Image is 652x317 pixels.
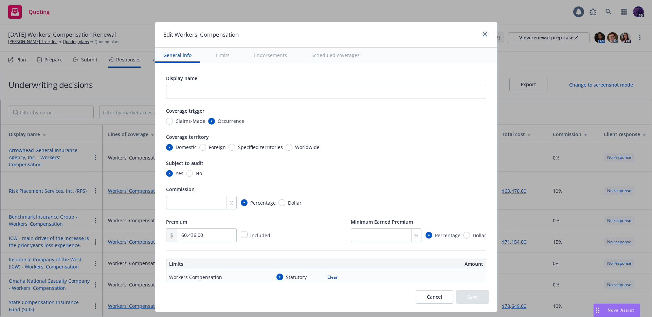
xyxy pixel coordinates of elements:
span: Claims-Made [176,117,205,125]
input: Claims-Made [166,118,173,125]
span: % [414,232,418,239]
span: Subject to audit [166,160,203,166]
span: Specified territories [238,144,283,151]
input: No [186,170,193,177]
h1: Edit Workers' Compensation [163,30,239,39]
span: Foreign [209,144,226,151]
span: Percentage [435,232,460,239]
span: Yes [176,170,183,177]
span: Occurrence [218,117,244,125]
span: Display name [166,75,197,81]
span: Coverage territory [166,134,209,140]
input: Percentage [241,199,248,206]
input: Specified territories [229,144,235,151]
button: Clear [323,272,342,282]
input: Domestic [166,144,173,151]
span: % [230,199,234,206]
input: Dollar [278,199,285,206]
button: Scheduled coverages [303,48,368,63]
span: Included [250,232,270,239]
input: Occurrence [208,118,215,125]
span: Dollar [288,199,302,206]
th: Amount [329,259,486,269]
input: Dollar [463,232,470,239]
span: Percentage [250,199,276,206]
th: Limits [166,259,294,269]
button: Cancel [416,290,453,304]
a: close [481,30,489,38]
div: Workers Compensation [169,274,222,281]
input: Foreign [199,144,206,151]
input: Yes [166,170,173,177]
button: Nova Assist [593,303,640,317]
button: General info [155,48,200,63]
button: Endorsements [246,48,295,63]
span: Worldwide [295,144,320,151]
input: Worldwide [286,144,292,151]
span: Commission [166,186,195,192]
span: Nova Assist [608,307,634,313]
input: 0.00 [177,229,236,242]
span: Premium [166,219,187,225]
input: Percentage [425,232,432,239]
div: Drag to move [594,304,602,317]
span: Minimum Earned Premium [351,219,413,225]
span: No [196,170,202,177]
span: Coverage trigger [166,108,204,114]
input: Statutory [276,274,283,280]
span: Domestic [176,144,197,151]
button: Limits [208,48,238,63]
span: Dollar [473,232,486,239]
span: Statutory [286,274,307,281]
